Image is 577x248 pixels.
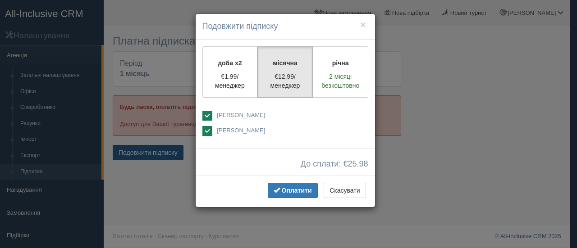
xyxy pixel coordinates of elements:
p: доба x2 [208,59,252,68]
span: 25.98 [348,159,368,168]
button: Оплатити [268,183,318,198]
p: €1.99/менеджер [208,72,252,90]
span: [PERSON_NAME] [217,112,265,118]
span: [PERSON_NAME] [217,127,265,134]
p: річна [319,59,362,68]
span: До сплати: € [301,160,368,169]
p: 2 місяці безкоштовно [319,72,362,90]
button: Скасувати [324,183,366,198]
p: €12.99/менеджер [263,72,307,90]
button: × [360,20,366,29]
h4: Подовжити підписку [202,21,368,32]
span: Оплатити [282,187,312,194]
p: місячна [263,59,307,68]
